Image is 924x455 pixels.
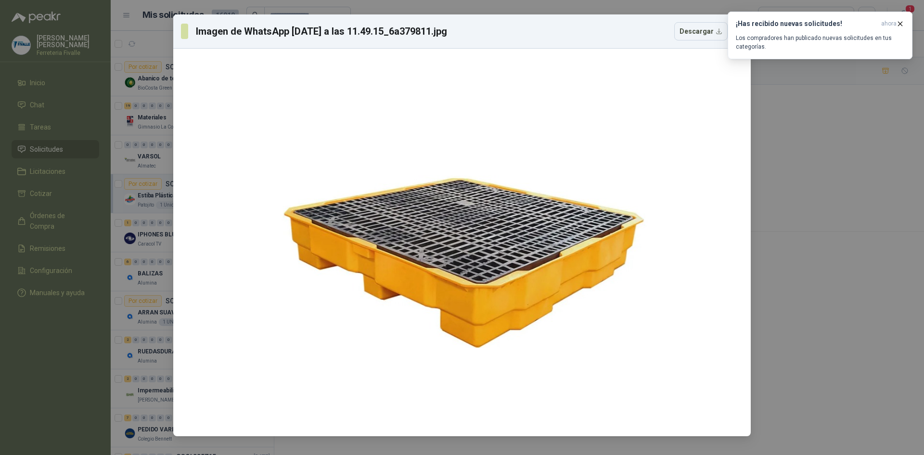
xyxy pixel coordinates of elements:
h3: ¡Has recibido nuevas solicitudes! [736,20,877,28]
p: Los compradores han publicado nuevas solicitudes en tus categorías. [736,34,904,51]
button: Descargar [674,22,728,40]
h3: Imagen de WhatsApp [DATE] a las 11.49.15_6a379811.jpg [196,24,448,39]
button: ¡Has recibido nuevas solicitudes!ahora Los compradores han publicado nuevas solicitudes en tus ca... [728,12,912,59]
span: ahora [881,20,897,28]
